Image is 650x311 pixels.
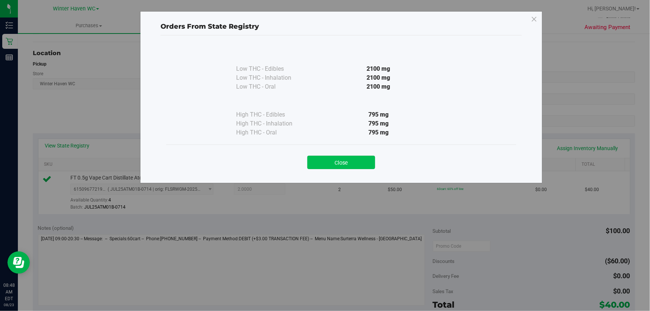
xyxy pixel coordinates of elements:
div: 795 mg [311,128,446,137]
div: 2100 mg [311,73,446,82]
iframe: Resource center [7,251,30,274]
div: Low THC - Oral [236,82,311,91]
span: Orders From State Registry [161,22,259,31]
button: Close [307,156,375,169]
div: Low THC - Inhalation [236,73,311,82]
div: High THC - Oral [236,128,311,137]
div: High THC - Edibles [236,110,311,119]
div: 795 mg [311,119,446,128]
div: Low THC - Edibles [236,64,311,73]
div: 2100 mg [311,82,446,91]
div: 795 mg [311,110,446,119]
div: High THC - Inhalation [236,119,311,128]
div: 2100 mg [311,64,446,73]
